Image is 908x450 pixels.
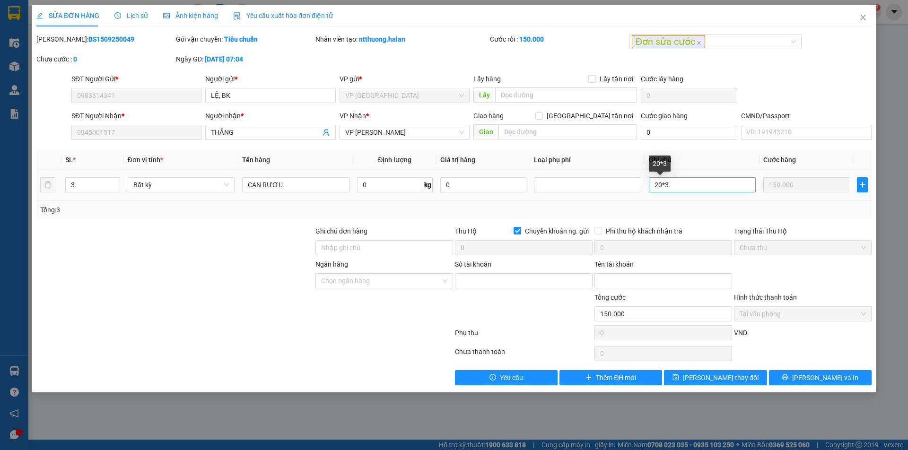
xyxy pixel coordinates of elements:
[315,34,488,44] div: Nhân viên tạo:
[500,372,523,383] span: Yêu cầu
[36,34,174,44] div: [PERSON_NAME]:
[594,260,634,268] label: Tên tài khoản
[73,55,77,63] b: 0
[40,205,350,215] div: Tổng: 3
[672,374,679,381] span: save
[378,156,411,164] span: Định lượng
[36,54,174,64] div: Chưa cước :
[242,177,349,192] input: VD: Bàn, Ghế
[163,12,170,19] span: picture
[423,177,433,192] span: kg
[133,178,229,192] span: Bất kỳ
[345,125,464,139] span: VP Võ Chí Công
[850,5,876,31] button: Close
[632,35,705,48] span: Đơn sửa cước
[454,346,594,363] div: Chưa thanh toán
[530,151,645,169] th: Loại phụ phí
[641,75,683,83] label: Cước lấy hàng
[473,112,504,120] span: Giao hàng
[345,88,464,103] span: VP Bắc Sơn
[645,151,760,169] th: Ghi chú
[455,370,558,385] button: exclamation-circleYêu cầu
[359,35,405,43] b: ntthuong.halan
[454,328,594,344] div: Phụ thu
[233,12,241,20] img: icon
[489,374,496,381] span: exclamation-circle
[71,74,201,84] div: SĐT Người Gửi
[340,112,366,120] span: VP Nhận
[242,156,270,164] span: Tên hàng
[596,74,637,84] span: Lấy tận nơi
[734,294,797,301] label: Hình thức thanh toán
[585,374,592,381] span: plus
[455,227,477,235] span: Thu Hộ
[559,370,662,385] button: plusThêm ĐH mới
[473,75,501,83] span: Lấy hàng
[857,177,867,192] button: plus
[857,181,867,189] span: plus
[859,14,867,21] span: close
[36,12,43,19] span: edit
[734,329,747,337] span: VND
[769,370,872,385] button: printer[PERSON_NAME] và In
[734,226,872,236] div: Trạng thái Thu Hộ
[740,241,866,255] span: Chưa thu
[649,177,756,192] input: Ghi Chú
[495,87,637,103] input: Dọc đường
[205,55,243,63] b: [DATE] 07:04
[114,12,148,19] span: Lịch sử
[473,124,498,139] span: Giao
[88,35,134,43] b: BS1509250049
[782,374,788,381] span: printer
[176,54,314,64] div: Ngày GD:
[641,125,737,140] input: Cước giao hàng
[323,129,330,136] span: user-add
[65,156,73,164] span: SL
[763,156,796,164] span: Cước hàng
[740,307,866,321] span: Tại văn phòng
[521,226,593,236] span: Chuyển khoản ng. gửi
[71,111,201,121] div: SĐT Người Nhận
[340,74,470,84] div: VP gửi
[741,111,871,121] div: CMND/Passport
[205,111,335,121] div: Người nhận
[455,273,593,288] input: Số tài khoản
[602,226,686,236] span: Phí thu hộ khách nhận trả
[596,372,636,383] span: Thêm ĐH mới
[763,177,849,192] input: 0
[163,12,218,19] span: Ảnh kiện hàng
[664,370,767,385] button: save[PERSON_NAME] thay đổi
[473,87,495,103] span: Lấy
[315,227,367,235] label: Ghi chú đơn hàng
[315,240,453,255] input: Ghi chú đơn hàng
[697,41,701,45] span: close
[440,156,475,164] span: Giá trị hàng
[321,274,441,288] input: Ngân hàng
[519,35,544,43] b: 150.000
[594,273,732,288] input: Tên tài khoản
[36,12,99,19] span: SỬA ĐƠN HÀNG
[40,177,55,192] button: delete
[683,372,759,383] span: [PERSON_NAME] thay đổi
[233,12,333,19] span: Yêu cầu xuất hóa đơn điện tử
[594,294,626,301] span: Tổng cước
[792,372,858,383] span: [PERSON_NAME] và In
[641,88,737,103] input: Cước lấy hàng
[498,124,637,139] input: Dọc đường
[205,74,335,84] div: Người gửi
[176,34,314,44] div: Gói vận chuyển:
[315,260,348,268] label: Ngân hàng
[128,156,163,164] span: Đơn vị tính
[455,260,491,268] label: Số tài khoản
[114,12,121,19] span: clock-circle
[641,112,688,120] label: Cước giao hàng
[224,35,258,43] b: Tiêu chuẩn
[543,111,637,121] span: [GEOGRAPHIC_DATA] tận nơi
[490,34,628,44] div: Cước rồi :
